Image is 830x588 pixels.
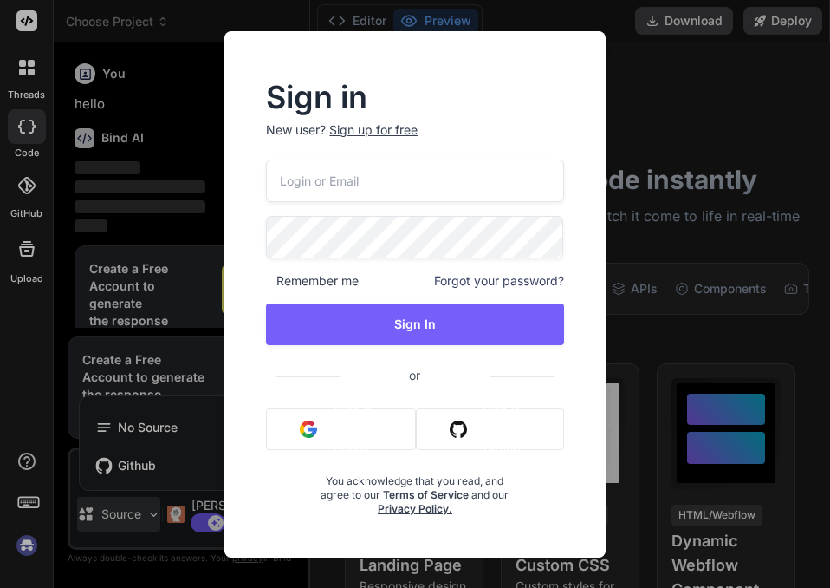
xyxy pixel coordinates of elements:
[329,121,418,139] div: Sign up for free
[266,408,416,450] button: Sign in with Google
[266,121,563,160] p: New user?
[266,304,563,345] button: Sign In
[450,421,467,438] img: github
[266,160,563,202] input: Login or Email
[434,272,564,290] span: Forgot your password?
[266,83,563,111] h2: Sign in
[300,421,317,438] img: google
[416,408,563,450] button: Sign in with Github
[266,272,359,290] span: Remember me
[378,502,452,515] a: Privacy Policy.
[316,464,515,516] div: You acknowledge that you read, and agree to our and our
[383,488,471,501] a: Terms of Service
[340,354,490,396] span: or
